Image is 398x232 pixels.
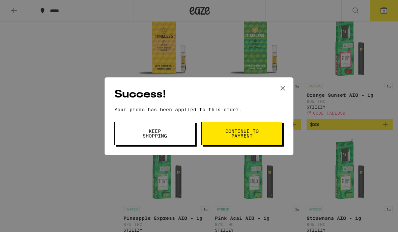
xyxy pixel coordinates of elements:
[201,122,282,145] button: Continue to payment
[114,87,284,102] h2: Success!
[225,129,259,138] span: Continue to payment
[138,129,172,138] span: Keep Shopping
[114,107,284,112] p: Your promo has been applied to this order.
[114,122,195,145] button: Keep Shopping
